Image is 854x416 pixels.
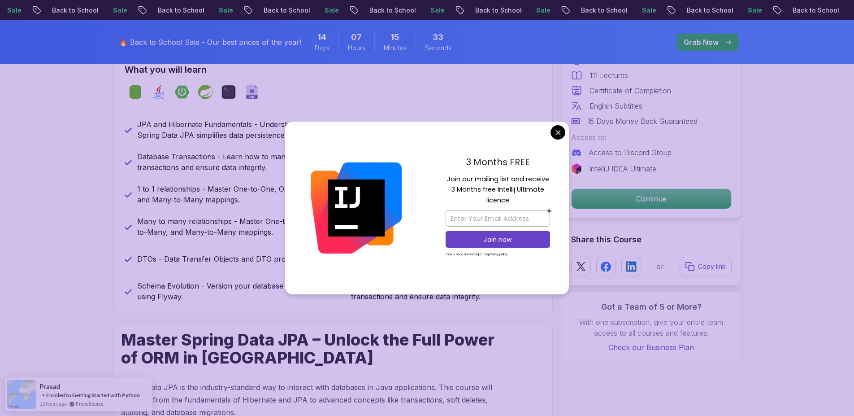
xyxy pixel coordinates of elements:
p: Sale [522,6,551,15]
button: Continue [571,188,732,209]
p: Sale [416,6,445,15]
p: Back to School [143,6,204,15]
span: Minutes [384,44,407,53]
p: Continue [572,189,731,209]
p: Many to many relationships - Master One-to-One, One-to-Many, and Many-to-Many mappings. [137,216,328,237]
p: Entity Relationships - Master One-to-One, One-to-Many, and Many-to-Many mappings. [351,119,542,140]
p: 15 Days Money Back Guaranteed [587,116,698,127]
p: DTOs - Data Transfer Objects and DTO projections. [137,254,313,264]
span: 15 Minutes [390,31,399,44]
p: Back to School [567,6,628,15]
p: Certificate of Completion [590,85,671,96]
p: Sale [204,6,233,15]
p: Sale [99,6,127,15]
p: Schema Evolution - Version your database effectively using Flyway. [137,280,328,302]
img: spring-boot logo [175,85,189,99]
p: English Subtitles [590,101,642,111]
h1: Master Spring Data JPA – Unlock the Full Power of ORM in [GEOGRAPHIC_DATA] [121,331,503,367]
img: sql logo [245,85,259,99]
img: spring logo [198,85,212,99]
a: Check our Business Plan [571,342,732,353]
span: 7 Hours [351,31,362,44]
a: ProveSource [76,400,104,407]
p: 🔥 Back to School Sale - Our best prices of the year! [119,37,301,48]
img: terminal logo [221,85,236,99]
p: Sale [628,6,656,15]
p: Database Transactions - Learn how to manage transactions and ensure data integrity. [137,151,328,173]
h2: What you will learn [125,63,542,76]
span: Hours [348,44,365,53]
p: JPA and Hibernate Fundamentals - Understand how Spring Data JPA simplifies data persistence. [137,119,328,140]
img: java logo [152,85,166,99]
span: -> [39,391,45,398]
p: 1 to 1 relationships - Master One-to-One, One-to-Many, and Many-to-Many mappings. [137,184,328,205]
p: Back to School [461,6,522,15]
p: 111 Lectures [590,70,628,81]
button: Copy link [680,257,732,276]
span: Seconds [425,44,451,53]
span: Prasad [39,383,61,390]
p: With one subscription, give your entire team access to all courses and features. [571,317,732,338]
p: Access to Discord Group [589,147,672,158]
span: 33 Seconds [433,31,443,44]
img: jetbrains logo [571,163,582,174]
span: 12 hours ago [39,400,67,407]
img: provesource social proof notification image [7,380,36,409]
p: IntelliJ IDEA Ultimate [589,163,656,174]
p: Grab Now [684,37,719,48]
p: Back to School [672,6,733,15]
span: 14 Days [317,31,326,44]
p: Copy link [698,262,726,271]
a: Enroled to Getting Started with Python [46,392,140,398]
p: Sale [310,6,339,15]
p: Back to School [778,6,839,15]
p: Back to School [249,6,310,15]
h3: Got a Team of 5 or More? [571,301,732,313]
p: Sale [733,6,762,15]
img: spring-data-jpa logo [128,85,143,99]
p: Access to: [571,132,732,143]
h2: Share this Course [571,233,732,246]
p: or [656,261,664,272]
p: Back to School [355,6,416,15]
p: Back to School [38,6,99,15]
span: Days [315,44,329,53]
